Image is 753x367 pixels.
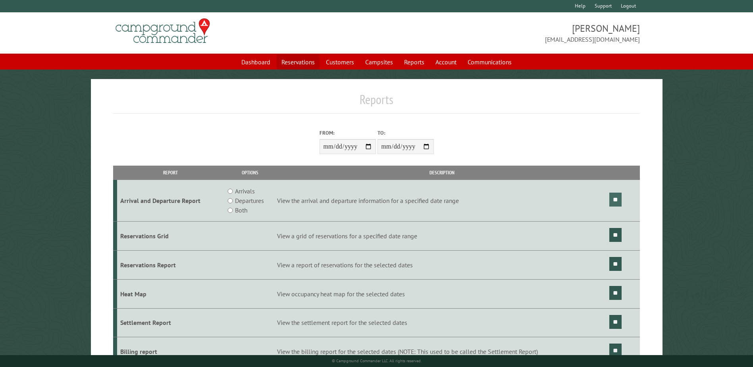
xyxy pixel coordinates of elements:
td: Arrival and Departure Report [117,180,224,222]
td: Heat Map [117,279,224,308]
a: Reservations [277,54,320,70]
th: Description [276,166,608,180]
th: Options [224,166,275,180]
small: © Campground Commander LLC. All rights reserved. [332,358,422,363]
a: Customers [321,54,359,70]
td: View a report of reservations for the selected dates [276,250,608,279]
a: Account [431,54,461,70]
label: From: [320,129,376,137]
th: Report [117,166,224,180]
td: Settlement Report [117,308,224,337]
span: [PERSON_NAME] [EMAIL_ADDRESS][DOMAIN_NAME] [377,22,640,44]
a: Campsites [360,54,398,70]
a: Reports [399,54,429,70]
td: Reservations Report [117,250,224,279]
h1: Reports [113,92,639,114]
td: View the arrival and departure information for a specified date range [276,180,608,222]
label: Arrivals [235,186,255,196]
td: View the settlement report for the selected dates [276,308,608,337]
a: Communications [463,54,516,70]
td: Billing report [117,337,224,366]
td: Reservations Grid [117,222,224,251]
img: Campground Commander [113,15,212,46]
label: Departures [235,196,264,205]
a: Dashboard [237,54,275,70]
td: View the billing report for the selected dates (NOTE: This used to be called the Settlement Report) [276,337,608,366]
label: Both [235,205,247,215]
label: To: [377,129,434,137]
td: View a grid of reservations for a specified date range [276,222,608,251]
td: View occupancy heat map for the selected dates [276,279,608,308]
